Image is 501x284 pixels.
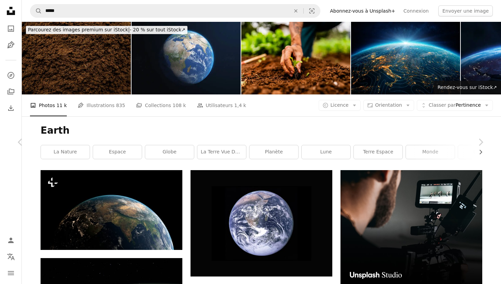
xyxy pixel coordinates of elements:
[41,145,90,159] a: la nature
[4,266,18,280] button: Menu
[319,100,361,111] button: Licence
[351,22,460,94] img: Global AI Technology Europe (crédits de la carte du monde à la NASA)
[4,38,18,52] a: Illustrations
[354,145,403,159] a: Terre Espace
[197,145,246,159] a: La Terre vue de l’espace
[41,124,482,137] h1: Earth
[429,102,481,109] span: Pertinence
[172,102,186,109] span: 108 k
[4,22,18,35] a: Photos
[417,100,493,111] button: Classer parPertinence
[132,22,241,94] img: 3D Blue Earth on Space. planète, galaxie, étoiles, cosmos, mer, terre, coucher de soleil, globe.
[41,207,182,213] a: Une vue de la Terre depuis l’espace la nuit
[26,26,187,34] div: - 20 % sur tout iStock ↗
[78,94,125,116] a: Illustrations 835
[375,102,402,108] span: Orientation
[30,4,320,18] form: Rechercher des visuels sur tout le site
[406,145,455,159] a: monde
[22,22,131,94] img: Soil surface for agricultural cultivation and daily use. Ground texture concept
[460,109,501,175] a: Suivant
[28,27,130,32] span: Parcourez des images premium sur iStock |
[41,170,182,250] img: Une vue de la Terre depuis l’espace la nuit
[4,69,18,82] a: Explorer
[304,4,320,17] button: Recherche de visuels
[438,5,493,16] button: Envoyer une image
[326,5,399,16] a: Abonnez-vous à Unsplash+
[191,170,332,276] img: Earth with clouds above the African continent
[363,100,414,111] button: Orientation
[22,22,192,38] a: Parcourez des images premium sur iStock|- 20 % sur tout iStock↗
[249,145,298,159] a: planète
[116,102,125,109] span: 835
[93,145,142,159] a: espace
[145,145,194,159] a: globe
[234,102,246,109] span: 1,4 k
[241,22,350,94] img: Gros plan d’un agriculteur plantant un plant de laitue dans un jardin communautaire
[302,145,350,159] a: lune
[438,85,497,90] span: Rendez-vous sur iStock ↗
[288,4,303,17] button: Effacer
[136,94,186,116] a: Collections 108 k
[4,85,18,99] a: Collections
[191,220,332,226] a: Earth with clouds above the African continent
[429,102,456,108] span: Classer par
[4,234,18,247] a: Connexion / S’inscrire
[331,102,349,108] span: Licence
[30,4,42,17] button: Rechercher sur Unsplash
[434,81,501,94] a: Rendez-vous sur iStock↗
[4,250,18,264] button: Langue
[399,5,433,16] a: Connexion
[197,94,246,116] a: Utilisateurs 1,4 k
[4,101,18,115] a: Historique de téléchargement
